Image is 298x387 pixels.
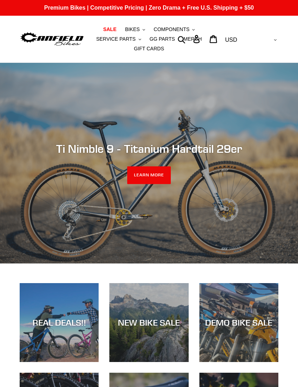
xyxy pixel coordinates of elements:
span: SERVICE PARTS [96,36,135,42]
span: BIKES [125,26,140,32]
button: SERVICE PARTS [93,34,144,44]
button: BIKES [121,25,149,34]
span: GG PARTS [150,36,175,42]
span: COMPONENTS [154,26,189,32]
span: SALE [103,26,116,32]
a: REAL DEALS!! [20,283,99,362]
span: GIFT CARDS [134,46,164,52]
h2: Ti Nimble 9 - Titanium Hardtail 29er [20,142,278,156]
a: GG PARTS [146,34,179,44]
a: LEARN MORE [127,166,171,184]
div: REAL DEALS!! [20,317,99,328]
a: DEMO BIKE SALE [199,283,278,362]
a: GIFT CARDS [130,44,168,54]
img: Canfield Bikes [20,31,84,47]
a: NEW BIKE SALE [109,283,188,362]
button: COMPONENTS [150,25,198,34]
a: SALE [100,25,120,34]
div: NEW BIKE SALE [109,317,188,328]
div: DEMO BIKE SALE [199,317,278,328]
